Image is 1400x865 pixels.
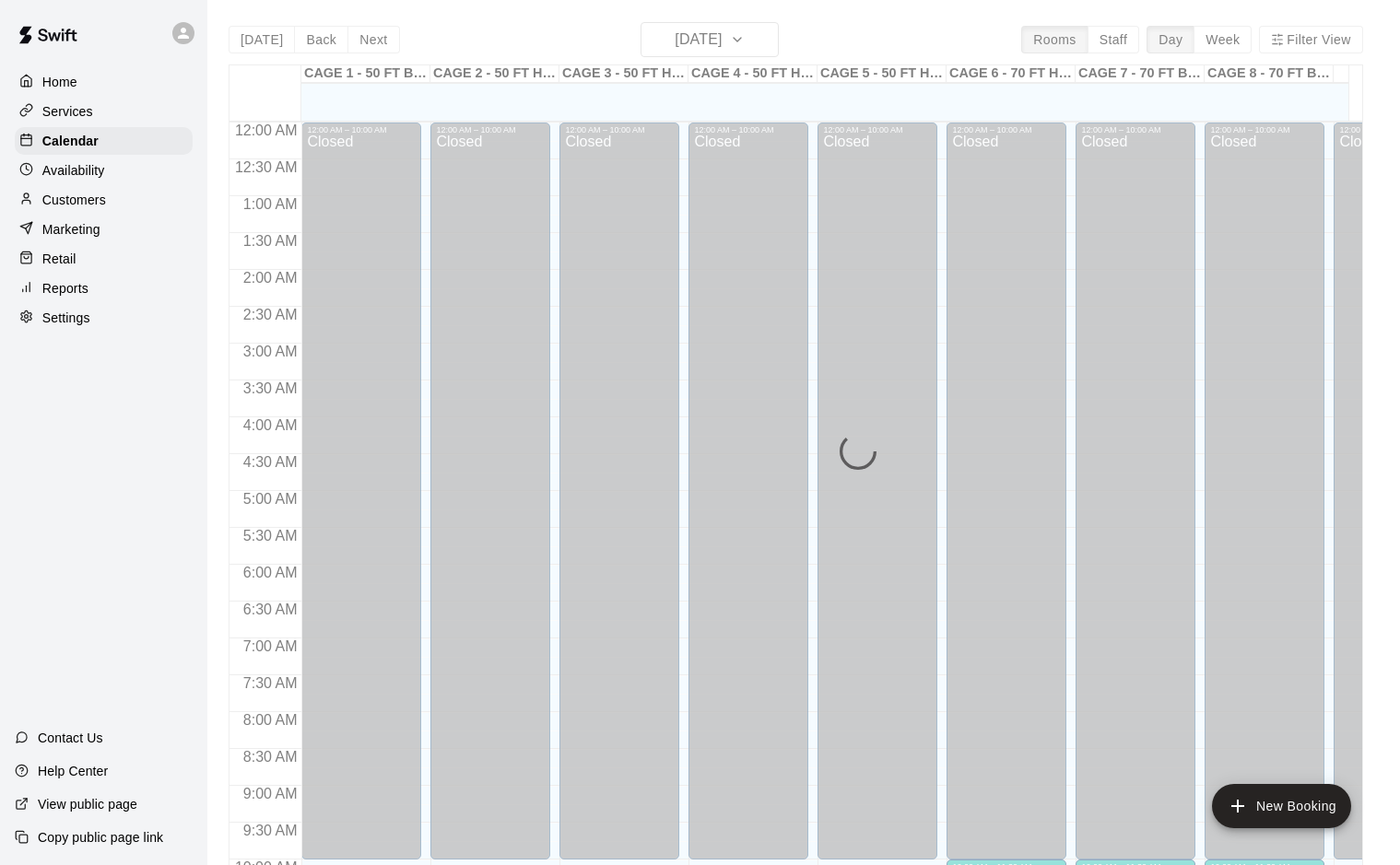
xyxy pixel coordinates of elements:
[1076,65,1205,83] div: CAGE 7 - 70 FT BB (w/ pitching mound)
[947,123,1066,859] div: 12:00 AM – 10:00 AM: Closed
[239,491,302,507] span: 5:00 AM
[42,102,93,121] p: Services
[436,125,545,134] div: 12:00 AM – 10:00 AM
[307,125,416,134] div: 12:00 AM – 10:00 AM
[230,159,302,175] span: 12:30 AM
[15,68,193,96] a: Home
[239,380,302,396] span: 3:30 AM
[42,73,77,91] p: Home
[239,565,302,580] span: 6:00 AM
[823,125,932,134] div: 12:00 AM – 10:00 AM
[42,279,88,298] p: Reports
[1210,125,1319,134] div: 12:00 AM – 10:00 AM
[688,65,818,83] div: CAGE 4 - 50 FT HYBRID BB/SB
[239,270,302,286] span: 2:00 AM
[565,125,674,134] div: 12:00 AM – 10:00 AM
[239,823,302,838] span: 9:30 AM
[15,98,193,125] a: Services
[42,220,100,239] p: Marketing
[559,65,688,83] div: CAGE 3 - 50 FT HYBRID BB/SB
[1081,125,1190,134] div: 12:00 AM – 10:00 AM
[38,828,163,847] p: Copy public page link
[230,123,302,138] span: 12:00 AM
[952,125,1061,134] div: 12:00 AM – 10:00 AM
[239,638,302,654] span: 7:00 AM
[430,65,559,83] div: CAGE 2 - 50 FT HYBRID BB/SB
[38,795,137,813] p: View public page
[42,191,106,209] p: Customers
[42,161,105,180] p: Availability
[239,602,302,617] span: 6:30 AM
[15,216,193,243] a: Marketing
[239,675,302,691] span: 7:30 AM
[42,132,99,150] p: Calendar
[42,309,90,327] p: Settings
[38,729,103,747] p: Contact Us
[301,123,421,859] div: 12:00 AM – 10:00 AM: Closed
[430,123,550,859] div: 12:00 AM – 10:00 AM: Closed
[239,307,302,322] span: 2:30 AM
[15,127,193,155] a: Calendar
[239,233,302,249] span: 1:30 AM
[15,186,193,214] a: Customers
[15,157,193,184] a: Availability
[239,528,302,544] span: 5:30 AM
[15,275,193,302] a: Reports
[818,123,937,859] div: 12:00 AM – 10:00 AM: Closed
[1205,123,1324,859] div: 12:00 AM – 10:00 AM: Closed
[694,125,803,134] div: 12:00 AM – 10:00 AM
[1212,784,1351,828] button: add
[42,250,76,268] p: Retail
[239,749,302,765] span: 8:30 AM
[1205,65,1334,83] div: CAGE 8 - 70 FT BB (w/ pitching mound)
[688,123,808,859] div: 12:00 AM – 10:00 AM: Closed
[559,123,679,859] div: 12:00 AM – 10:00 AM: Closed
[239,454,302,470] span: 4:30 AM
[947,65,1076,83] div: CAGE 6 - 70 FT HIT TRAX
[15,245,193,273] a: Retail
[818,65,947,83] div: CAGE 5 - 50 FT HYBRID SB/BB
[301,65,430,83] div: CAGE 1 - 50 FT BASEBALL w/ Auto Feeder
[239,786,302,801] span: 9:00 AM
[239,417,302,433] span: 4:00 AM
[15,304,193,332] a: Settings
[239,196,302,212] span: 1:00 AM
[239,712,302,728] span: 8:00 AM
[1076,123,1195,859] div: 12:00 AM – 10:00 AM: Closed
[38,762,108,780] p: Help Center
[239,344,302,359] span: 3:00 AM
